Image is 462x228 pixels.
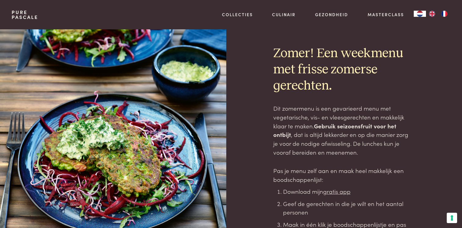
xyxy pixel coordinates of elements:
[283,187,413,196] li: Download mijn
[323,187,351,195] a: gratis app
[273,122,396,139] strong: Gebruik seizoensfruit voor het ontbijt
[222,11,253,18] a: Collecties
[273,104,413,156] p: Dit zomermenu is een gevarieerd menu met vegetarische, vis- en vleesgerechten en makkelijk klaar ...
[414,11,426,17] a: NL
[447,213,457,223] button: Uw voorkeuren voor toestemming voor trackingtechnologieën
[438,11,450,17] a: FR
[414,11,426,17] div: Language
[12,10,38,20] a: PurePascale
[368,11,404,18] a: Masterclass
[272,11,296,18] a: Culinair
[426,11,450,17] ul: Language list
[426,11,438,17] a: EN
[283,199,413,217] li: Geef de gerechten in die je wilt en het aantal personen
[273,46,413,94] h2: Zomer! Een weekmenu met frisse zomerse gerechten.
[273,166,413,184] p: Pas je menu zelf aan en maak heel makkelijk een boodschappenlijst:
[414,11,450,17] aside: Language selected: Nederlands
[315,11,348,18] a: Gezondheid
